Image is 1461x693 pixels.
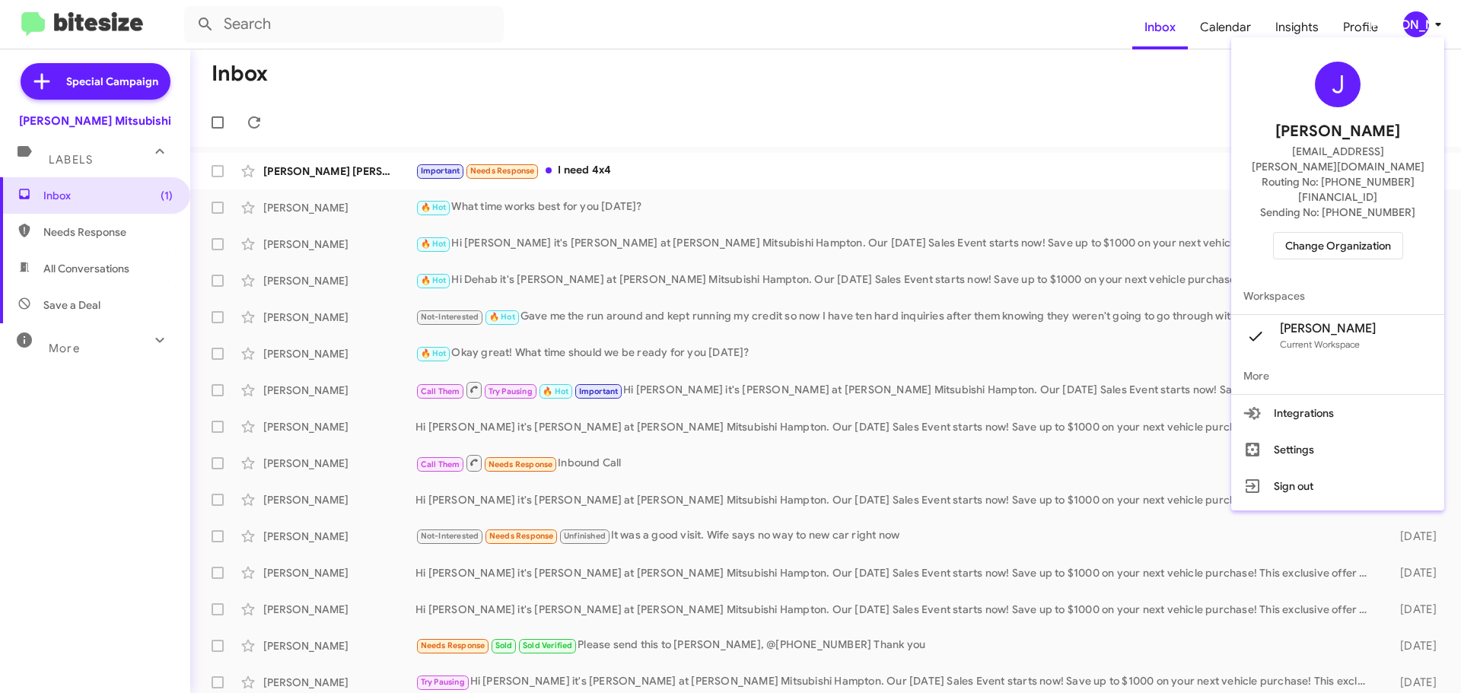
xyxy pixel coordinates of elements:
span: Workspaces [1231,278,1444,314]
div: J [1315,62,1361,107]
span: [EMAIL_ADDRESS][PERSON_NAME][DOMAIN_NAME] [1249,144,1426,174]
span: Current Workspace [1280,339,1360,350]
button: Integrations [1231,395,1444,431]
span: More [1231,358,1444,394]
span: [PERSON_NAME] [1275,119,1400,144]
span: [PERSON_NAME] [1280,321,1376,336]
span: Routing No: [PHONE_NUMBER][FINANCIAL_ID] [1249,174,1426,205]
span: Change Organization [1285,233,1391,259]
button: Sign out [1231,468,1444,504]
button: Change Organization [1273,232,1403,259]
span: Sending No: [PHONE_NUMBER] [1260,205,1415,220]
button: Settings [1231,431,1444,468]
